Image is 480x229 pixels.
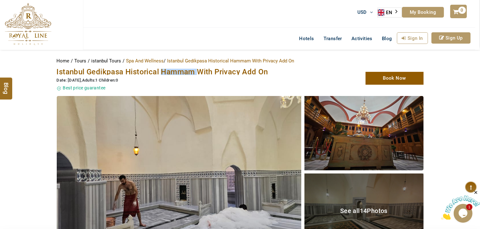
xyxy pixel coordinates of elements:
[360,207,367,215] span: 14
[82,78,98,83] span: Adults:1
[63,85,106,90] span: Best price guarantee
[57,67,268,76] span: Istanbul Gedikpasa Historical Hammam With Privacy Add On
[347,32,377,45] a: Activities
[75,58,88,64] a: Tours
[377,8,402,18] aside: Language selected: English
[357,9,367,15] span: USD
[402,7,444,18] a: My Booking
[126,56,166,66] li: Spa And Wellness
[57,58,71,64] a: Home
[5,3,51,45] img: The Royal Line Holidays
[167,56,294,66] li: Istanbul Gedikpasa Historical Hammam With Privacy Add On
[450,5,467,18] a: 0
[294,32,319,45] a: Hotels
[397,32,428,44] a: Sign In
[304,96,424,170] img: Istanbul Gedikpasa Historical Hammam With Privacy Add On
[340,207,388,215] span: See all Photos
[99,78,118,83] span: Children:0
[378,8,402,17] a: EN
[382,36,392,41] span: Blog
[92,58,123,64] a: istanbul Tours
[319,32,347,45] a: Transfer
[57,78,81,83] span: Date: [DATE]
[366,72,424,85] a: Book Now
[458,7,466,14] span: 0
[57,77,298,83] div: ,
[441,190,480,220] iframe: chat widget
[377,32,397,45] a: Blog
[431,32,471,44] a: Sign Up
[377,8,402,18] div: Language
[2,82,10,88] span: Blog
